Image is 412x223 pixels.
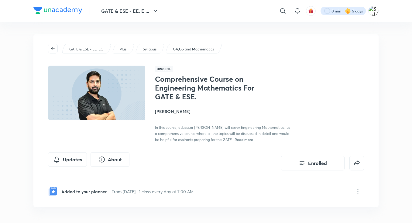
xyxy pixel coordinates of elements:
img: Sachin Sonkar [368,6,379,16]
p: Plus [120,46,126,52]
a: GATE & ESE - EE, EC [68,46,105,52]
button: false [349,156,364,170]
span: Hinglish [155,66,173,72]
p: GATE & ESE - EE, EC [69,46,103,52]
p: Syllabus [143,46,156,52]
span: In this course, educator [PERSON_NAME] will cover Engineering Mathematics. It's a comprehensive c... [155,125,290,142]
button: GATE & ESE - EE, E ... [98,5,163,17]
p: Added to your planner [61,188,107,195]
h1: Comprehensive Course on Engineering Mathematics For GATE & ESE. [155,75,254,101]
img: avatar [308,8,314,14]
p: GA,GS and Mathematics [173,46,214,52]
button: avatar [306,6,316,16]
button: About [91,152,129,167]
h4: [PERSON_NAME] [155,108,291,115]
span: Read more [235,137,253,142]
p: From [DATE] · 1 class every day at 7:00 AM [112,188,194,195]
a: Plus [119,46,128,52]
button: Enrolled [281,156,345,170]
button: Updates [48,152,87,167]
img: Company Logo [33,7,82,14]
img: streak [345,8,351,14]
a: GA,GS and Mathematics [172,46,215,52]
img: Thumbnail [47,65,146,121]
a: Syllabus [142,46,158,52]
a: Company Logo [33,7,82,15]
